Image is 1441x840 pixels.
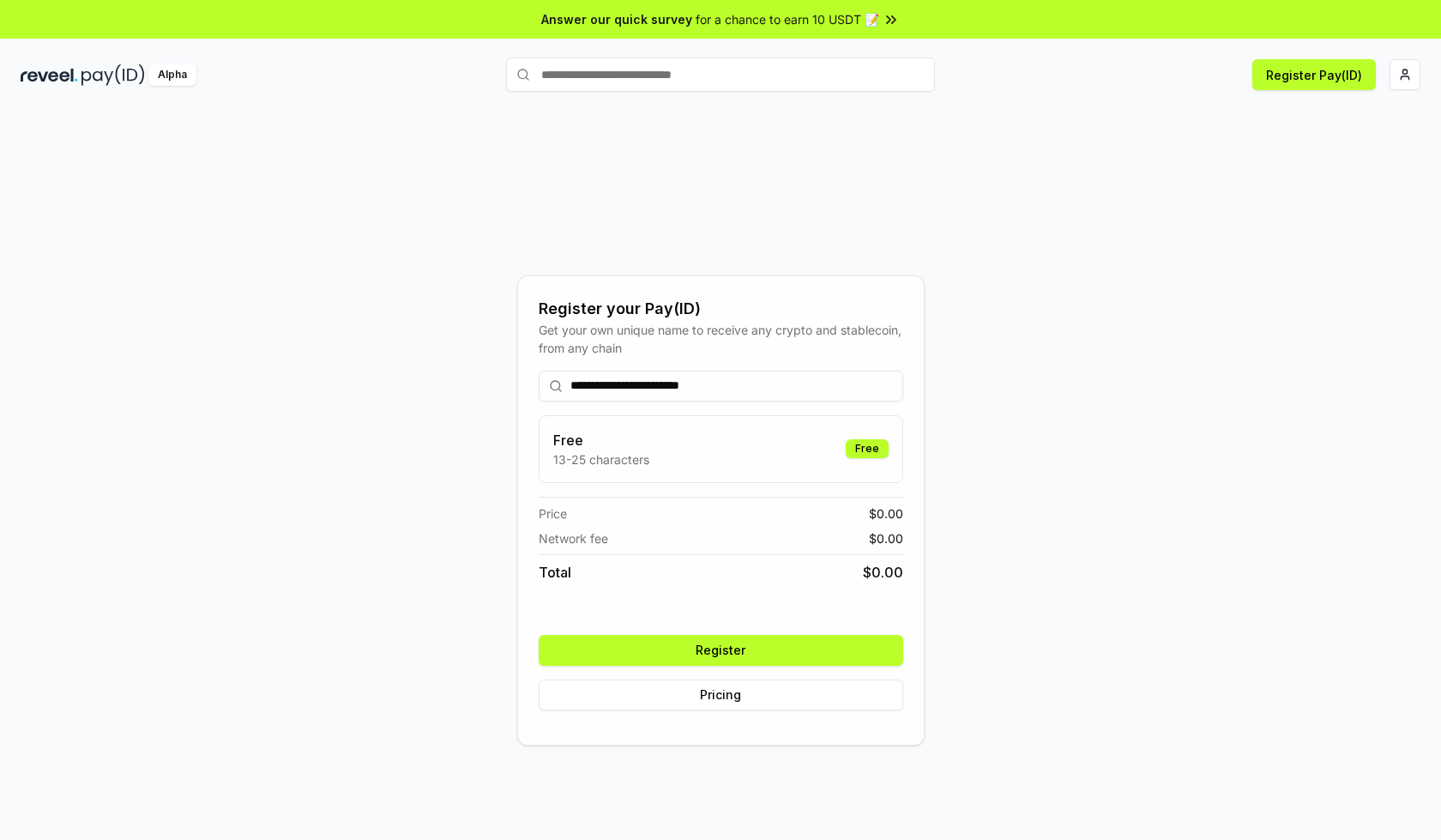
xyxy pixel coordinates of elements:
div: Get your own unique name to receive any crypto and stablecoin, from any chain [539,321,903,357]
span: for a chance to earn 10 USDT 📝 [696,10,879,28]
span: Price [539,505,567,523]
span: Total [539,562,571,583]
div: Alpha [148,64,196,86]
span: $ 0.00 [869,529,903,547]
img: reveel_dark [21,64,78,86]
h3: Free [553,430,649,450]
button: Register Pay(ID) [1252,59,1376,90]
div: Free [846,439,889,458]
span: Answer our quick survey [541,10,692,28]
span: $ 0.00 [863,562,903,583]
button: Register [539,635,903,666]
img: pay_id [81,64,145,86]
span: $ 0.00 [869,505,903,523]
span: Network fee [539,529,608,547]
p: 13-25 characters [553,450,649,468]
div: Register your Pay(ID) [539,297,903,321]
button: Pricing [539,680,903,710]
